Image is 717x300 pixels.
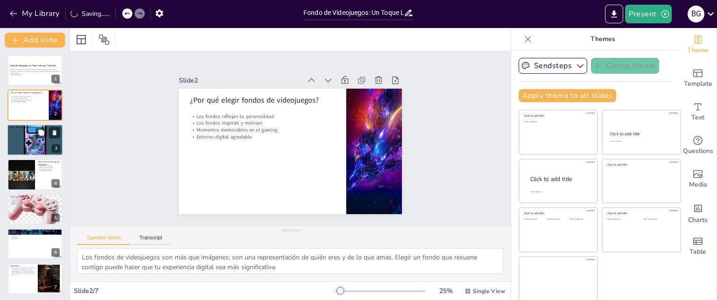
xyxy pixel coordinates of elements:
p: Arte pixelado y 3D [10,130,60,132]
span: Charts [688,215,708,225]
p: Variedad de estilos [10,128,60,130]
div: 1 [51,75,60,83]
div: 1 [7,55,63,86]
p: Personajes y paisajes [10,132,60,133]
p: En esta presentación, exploraremos cómo los fondos de videojuegos pueden darle un toque único y a... [10,69,60,74]
div: 25 % [435,286,457,295]
span: Text [691,112,704,123]
textarea: Los fondos de videojuegos son más que imágenes; son una representación de quién eres y de lo que ... [77,248,503,274]
div: Add a table [679,230,717,263]
div: 7 [7,263,63,294]
div: Layout [74,32,89,47]
p: Alegría diaria [10,238,60,240]
p: Importancia de la calidad [38,167,60,169]
strong: Fondo de Videojuegos: Un Toque Lindo para Tu Pantalla [10,65,56,67]
p: Themes [535,28,670,50]
div: Add text boxes [679,95,717,129]
p: Conclusión [10,265,35,268]
div: 2 [51,110,60,118]
div: 6 [7,229,63,259]
span: Questions [683,146,713,156]
p: Reflejo de ti mismo [10,203,60,205]
div: Click to add text [570,218,591,221]
p: Los fondos reflejan tu personalidad [10,96,46,98]
div: Click to add text [607,218,637,221]
div: Click to add text [610,140,672,143]
p: Los fondos inspiran y motivan [269,71,372,184]
button: Create theme [591,58,659,74]
div: Click to add title [524,114,591,118]
div: Add ready made slides [679,62,717,95]
p: Personalización única [38,170,60,172]
button: Duplicate Slide [35,127,47,138]
div: Click to add title [607,163,674,167]
button: Add slide [5,33,65,48]
div: 2 [7,90,63,120]
div: Click to add text [524,218,545,221]
p: Juegos populares [10,233,60,235]
div: Saving...... [70,9,110,18]
p: Estética única [10,234,60,236]
span: Media [689,180,707,190]
div: Get real-time input from your audience [679,129,717,162]
div: Click to add title [530,175,590,183]
div: Click to add body [530,190,589,193]
div: Slide 2 [323,91,411,188]
p: Generated with [URL] [10,74,60,76]
div: 6 [51,248,60,257]
p: Los fondos inspiran y motivan [10,98,46,99]
div: 5 [51,214,60,222]
span: Template [684,79,712,89]
p: Los fondos reflejan tu personalidad [274,76,377,188]
div: Add charts and graphs [679,196,717,230]
p: ¿Por qué elegir fondos de videojuegos? [10,91,46,94]
p: Refresca tu espacio [10,200,60,202]
button: Apply theme to all slides [519,89,616,102]
button: Sendsteps [519,58,587,74]
div: Click to add text [524,121,591,123]
button: Delete Slide [49,127,60,138]
p: Momentos memorables en el gaming [10,99,46,101]
div: Click to add title [607,211,674,215]
div: Click to add text [644,218,673,221]
p: Personalización constante [10,202,60,203]
p: Comunidades de gamers [38,168,60,170]
button: My Library [7,6,63,21]
span: Position [98,34,110,45]
p: Entorno digital agradable [259,62,361,174]
p: Impacto visual [10,133,60,135]
span: Theme [687,45,709,56]
div: Add images, graphics, shapes or video [679,162,717,196]
input: Insert title [303,6,404,20]
button: Export to PowerPoint [605,5,623,23]
div: Slide 2 / 7 [74,286,336,295]
p: Los fondos de videojuegos son una forma divertida de personalizar tu espacio digital. Elige uno q... [10,267,35,276]
button: Speaker Notes [77,235,130,245]
div: Click to add title [610,131,672,137]
div: Click to add text [547,218,568,221]
div: 3 [7,124,63,156]
div: 4 [7,159,63,190]
button: B G [688,5,704,23]
div: 4 [51,179,60,188]
span: Single View [473,287,505,295]
div: Click to add title [524,211,591,215]
p: Proceso sencillo [10,198,60,200]
p: Plataformas de descarga [38,165,60,167]
p: Ejemplos de fondos de videojuegos [10,230,60,233]
button: Present [625,5,672,23]
p: Personaliza tu pantalla [10,195,60,198]
p: Nostalgia [10,236,60,238]
p: ¿Por qué elegir fondos de videojuegos? [285,86,390,201]
p: Cómo encontrar fondos de videojuegos [38,160,60,166]
p: Entorno digital agradable [10,101,46,103]
div: B G [688,6,704,22]
span: Table [689,247,706,257]
div: 5 [7,194,63,225]
div: Change the overall theme [679,28,717,62]
p: Momentos memorables en el gaming [264,67,366,179]
div: 3 [52,144,60,153]
button: Transcript [130,235,172,245]
p: Estilos de fondos de videojuegos [10,126,60,128]
div: 7 [51,283,60,292]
